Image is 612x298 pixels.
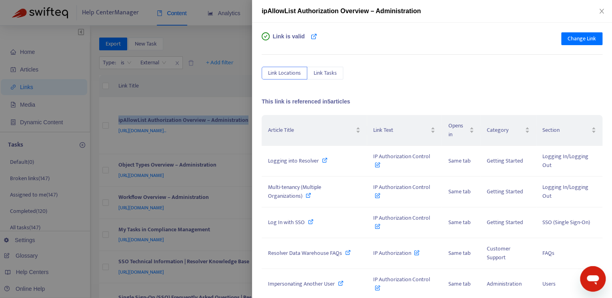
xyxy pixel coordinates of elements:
th: Opens in [442,115,480,146]
span: Article Title [268,126,354,135]
span: Link Locations [268,69,301,77]
span: Section [542,126,590,135]
span: Logging In/Logging Out [542,152,588,170]
span: SSO (Single Sign-On) [542,218,590,227]
span: Same tab [448,279,470,288]
span: Impersonating Another User [268,279,335,288]
span: Same tab [448,218,470,227]
button: Close [596,8,607,15]
span: Category [487,126,523,135]
span: IP Authorization Control [373,213,430,231]
th: Link Text [367,115,442,146]
span: Same tab [448,248,470,258]
span: Link Tasks [314,69,337,77]
span: IP Authorization [373,248,420,258]
span: Getting Started [487,187,523,196]
span: IP Authorization Control [373,275,430,293]
span: close [598,8,605,14]
span: Logging In/Logging Out [542,183,588,201]
span: Logging into Resolver [268,156,319,165]
span: ipAllowList Authorization Overview – Administration [262,8,421,14]
span: Same tab [448,187,470,196]
span: Users [542,279,556,288]
span: Change Link [568,34,596,43]
th: Article Title [262,115,367,146]
span: Link is valid [273,32,305,48]
span: check-circle [262,32,270,40]
span: Administration [487,279,522,288]
span: Resolver Data Warehouse FAQs [268,248,342,258]
th: Section [536,115,602,146]
span: Getting Started [487,218,523,227]
span: Same tab [448,156,470,165]
span: Multi-tenancy (Multiple Organizations) [268,183,321,201]
span: Getting Started [487,156,523,165]
th: Category [480,115,536,146]
span: Customer Support [487,244,510,262]
span: This link is referenced in 5 articles [262,98,350,105]
span: IP Authorization Control [373,183,430,201]
iframe: Button to launch messaging window [580,266,606,292]
button: Link Locations [262,67,307,79]
button: Link Tasks [307,67,343,79]
span: IP Authorization Control [373,152,430,170]
span: Opens in [448,121,468,139]
span: FAQs [542,248,554,258]
span: Log In with SSO [268,218,305,227]
span: Link Text [373,126,429,135]
button: Change Link [561,32,602,45]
